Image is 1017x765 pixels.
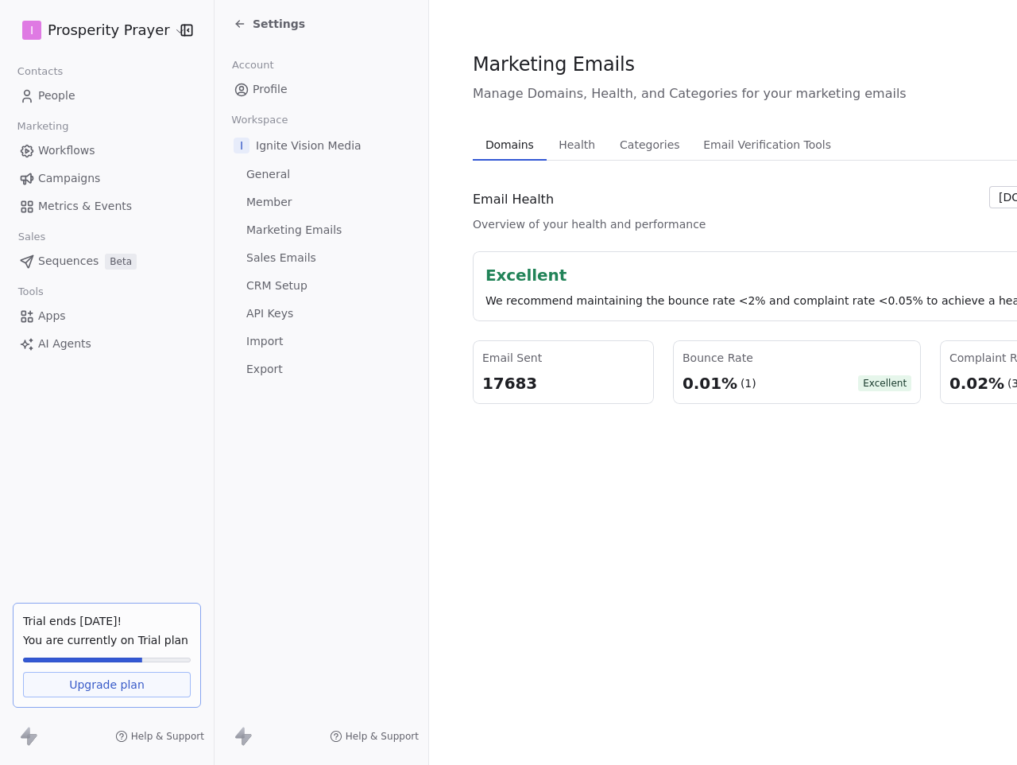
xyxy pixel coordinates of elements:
[256,138,362,153] span: Ignite Vision Media
[227,217,416,243] a: Marketing Emails
[473,190,554,209] span: Email Health
[246,166,290,183] span: General
[13,248,201,274] a: SequencesBeta
[38,253,99,270] span: Sequences
[613,134,686,156] span: Categories
[246,194,292,211] span: Member
[552,134,601,156] span: Health
[482,350,644,366] div: Email Sent
[227,301,416,327] a: API Keys
[225,53,280,77] span: Account
[23,672,191,697] a: Upgrade plan
[13,303,201,329] a: Apps
[227,356,416,382] a: Export
[227,328,416,355] a: Import
[234,16,305,32] a: Settings
[740,375,756,391] div: (1)
[227,161,416,188] a: General
[23,632,191,648] span: You are currently on Trial plan
[38,308,66,324] span: Apps
[479,134,540,156] span: Domains
[858,375,911,391] span: Excellent
[234,138,249,153] span: I
[227,76,416,103] a: Profile
[683,372,737,394] div: 0.01%
[38,142,95,159] span: Workflows
[38,198,132,215] span: Metrics & Events
[38,336,91,352] span: AI Agents
[346,730,419,743] span: Help & Support
[227,273,416,299] a: CRM Setup
[105,254,137,270] span: Beta
[30,22,33,38] span: I
[246,361,283,378] span: Export
[225,108,295,132] span: Workspace
[48,20,170,41] span: Prosperity Prayer
[253,81,288,98] span: Profile
[19,17,169,44] button: IProsperity Prayer
[949,372,1004,394] div: 0.02%
[38,87,75,104] span: People
[11,280,50,304] span: Tools
[115,730,204,743] a: Help & Support
[246,333,283,350] span: Import
[482,372,644,394] div: 17683
[13,165,201,192] a: Campaigns
[330,730,419,743] a: Help & Support
[69,677,145,693] span: Upgrade plan
[10,60,70,83] span: Contacts
[246,305,293,322] span: API Keys
[23,613,191,629] div: Trial ends [DATE]!
[227,189,416,216] a: Member
[131,730,204,743] span: Help & Support
[13,331,201,357] a: AI Agents
[697,134,837,156] span: Email Verification Tools
[473,52,635,76] span: Marketing Emails
[246,250,316,266] span: Sales Emails
[246,222,342,239] span: Marketing Emails
[683,350,911,366] div: Bounce Rate
[246,278,307,294] span: CRM Setup
[13,193,201,219] a: Metrics & Events
[473,216,706,232] span: Overview of your health and performance
[10,115,75,138] span: Marketing
[11,225,52,249] span: Sales
[13,138,201,164] a: Workflows
[38,170,100,187] span: Campaigns
[13,83,201,109] a: People
[227,245,416,271] a: Sales Emails
[253,16,305,32] span: Settings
